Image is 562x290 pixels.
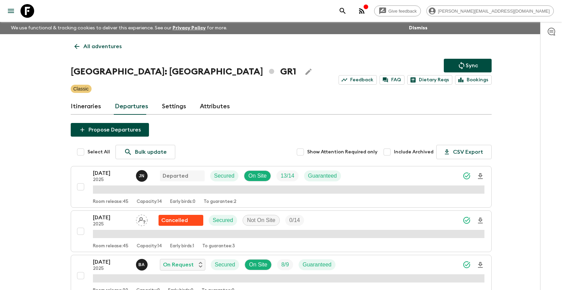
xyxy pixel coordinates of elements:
span: Include Archived [394,149,434,155]
div: Secured [209,215,237,226]
a: All adventures [71,40,125,53]
p: 0 / 14 [289,216,300,224]
svg: Download Onboarding [476,217,484,225]
p: Room release: 45 [93,199,128,205]
a: Feedback [339,75,377,85]
span: Assign pack leader [136,217,148,222]
p: Cancelled [161,216,188,224]
div: Trip Fill [285,215,304,226]
button: Dismiss [407,23,429,33]
p: Capacity: 14 [137,199,162,205]
a: FAQ [380,75,405,85]
p: B A [138,262,145,267]
button: CSV Export [436,145,492,159]
div: Secured [211,259,239,270]
p: 2025 [93,177,131,183]
p: Guaranteed [308,172,337,180]
p: Early birds: 1 [170,244,194,249]
button: [DATE]2025Janita NurmiDepartedSecuredOn SiteTrip FillGuaranteedRoom release:45Capacity:14Early bi... [71,166,492,208]
a: Dietary Reqs [407,75,452,85]
a: Attributes [200,98,230,115]
p: Early birds: 0 [170,199,195,205]
p: Secured [213,216,233,224]
div: [PERSON_NAME][EMAIL_ADDRESS][DOMAIN_NAME] [426,5,554,16]
p: Secured [215,261,235,269]
svg: Download Onboarding [476,172,484,180]
button: Propose Departures [71,123,149,137]
button: search adventures [336,4,349,18]
button: menu [4,4,18,18]
span: Byron Anderson [136,261,149,266]
span: Janita Nurmi [136,172,149,178]
p: Bulk update [135,148,167,156]
div: Secured [210,170,239,181]
p: Capacity: 14 [137,244,162,249]
p: Classic [73,85,89,92]
a: Bulk update [115,145,175,159]
a: Itineraries [71,98,101,115]
svg: Synced Successfully [463,261,471,269]
p: Not On Site [247,216,275,224]
a: Privacy Policy [173,26,206,30]
div: Trip Fill [276,170,298,181]
svg: Synced Successfully [463,172,471,180]
p: 2025 [93,222,131,227]
p: [DATE] [93,258,131,266]
p: On Request [163,261,194,269]
div: Trip Fill [277,259,293,270]
h1: [GEOGRAPHIC_DATA]: [GEOGRAPHIC_DATA] GR1 [71,65,296,79]
p: Sync [466,61,478,70]
svg: Synced Successfully [463,216,471,224]
button: [DATE]2025Assign pack leaderFlash Pack cancellationSecuredNot On SiteTrip FillRoom release:45Capa... [71,210,492,252]
a: Settings [162,98,186,115]
p: Room release: 45 [93,244,128,249]
p: [DATE] [93,213,131,222]
div: On Site [245,259,272,270]
a: Bookings [455,75,492,85]
p: On Site [248,172,266,180]
p: We use functional & tracking cookies to deliver this experience. See our for more. [8,22,230,34]
p: Secured [214,172,235,180]
a: Give feedback [374,5,421,16]
a: Departures [115,98,148,115]
div: Not On Site [243,215,280,226]
p: 2025 [93,266,131,272]
p: [DATE] [93,169,131,177]
p: To guarantee: 3 [202,244,235,249]
svg: Download Onboarding [476,261,484,269]
button: Edit Adventure Title [302,65,315,79]
p: To guarantee: 2 [204,199,236,205]
span: [PERSON_NAME][EMAIL_ADDRESS][DOMAIN_NAME] [434,9,553,14]
p: On Site [249,261,267,269]
span: Show Attention Required only [307,149,378,155]
button: BA [136,259,149,271]
p: All adventures [83,42,122,51]
button: Sync adventure departures to the booking engine [444,59,492,72]
span: Give feedback [385,9,421,14]
p: 8 / 9 [281,261,289,269]
p: Departed [163,172,188,180]
p: Guaranteed [303,261,332,269]
p: 13 / 14 [280,172,294,180]
div: Flash Pack cancellation [159,215,203,226]
div: On Site [244,170,271,181]
span: Select All [87,149,110,155]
